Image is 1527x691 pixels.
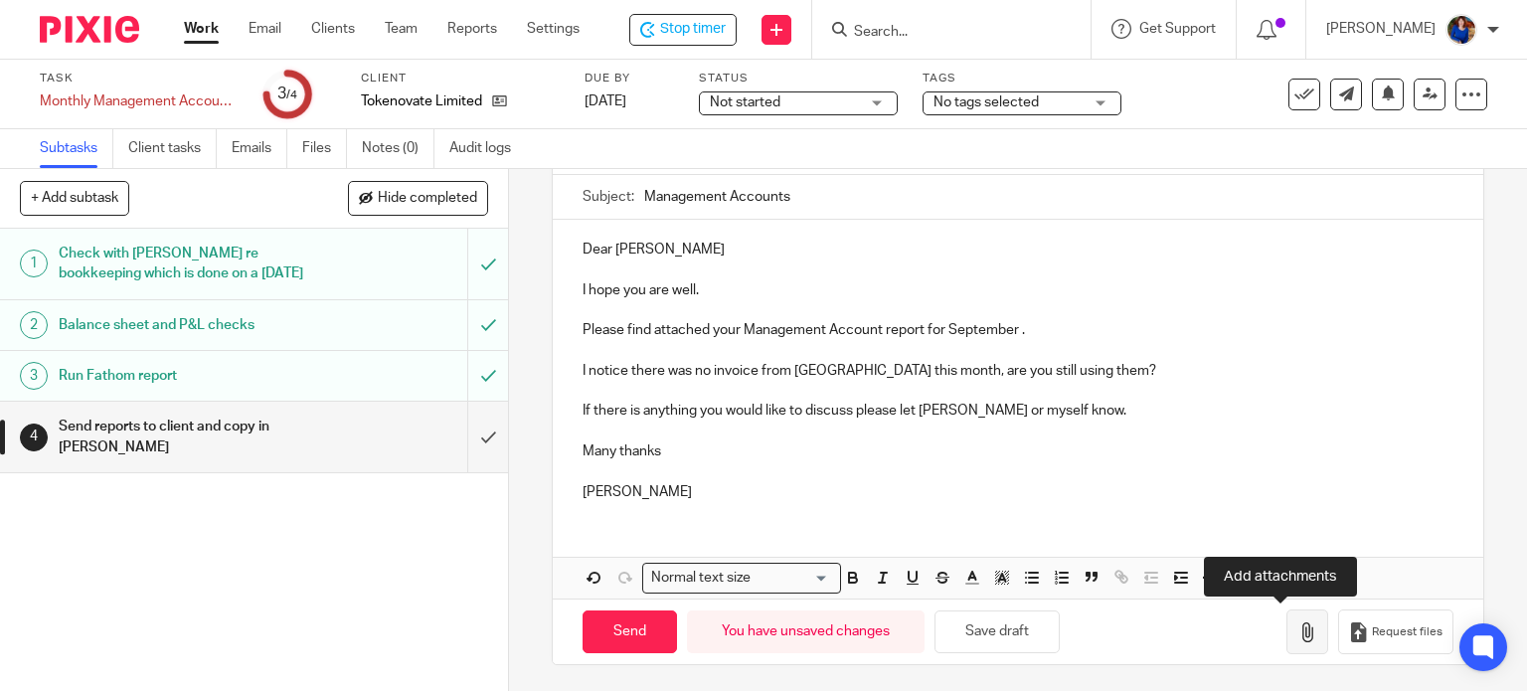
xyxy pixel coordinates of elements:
[583,320,1454,340] p: Please find attached your Management Account report for September .
[585,71,674,86] label: Due by
[699,71,898,86] label: Status
[378,191,477,207] span: Hide completed
[361,91,482,111] p: Tokenovate Limited
[527,19,580,39] a: Settings
[583,361,1454,381] p: I notice there was no invoice from [GEOGRAPHIC_DATA] this month, are you still using them?
[1338,609,1453,654] button: Request files
[647,568,756,589] span: Normal text size
[20,311,48,339] div: 2
[362,129,434,168] a: Notes (0)
[40,91,239,111] div: Monthly Management Accounts - Tokenovate
[348,181,488,215] button: Hide completed
[687,610,925,653] div: You have unsaved changes
[286,89,297,100] small: /4
[59,239,318,289] h1: Check with [PERSON_NAME] re bookkeeping which is done on a [DATE]
[385,19,418,39] a: Team
[583,610,677,653] input: Send
[629,14,737,46] div: Tokenovate Limited - Monthly Management Accounts - Tokenovate
[583,482,1454,502] p: [PERSON_NAME]
[642,563,841,594] div: Search for option
[128,129,217,168] a: Client tasks
[923,71,1121,86] label: Tags
[249,19,281,39] a: Email
[1326,19,1436,39] p: [PERSON_NAME]
[311,19,355,39] a: Clients
[933,95,1039,109] span: No tags selected
[302,129,347,168] a: Files
[660,19,726,40] span: Stop timer
[361,71,560,86] label: Client
[583,280,1454,300] p: I hope you are well.
[20,424,48,451] div: 4
[758,568,829,589] input: Search for option
[583,240,1454,259] p: Dear [PERSON_NAME]
[40,16,139,43] img: Pixie
[277,83,297,105] div: 3
[20,250,48,277] div: 1
[852,24,1031,42] input: Search
[934,610,1060,653] button: Save draft
[59,310,318,340] h1: Balance sheet and P&L checks
[232,129,287,168] a: Emails
[1445,14,1477,46] img: Nicole.jpeg
[184,19,219,39] a: Work
[20,362,48,390] div: 3
[1139,22,1216,36] span: Get Support
[40,71,239,86] label: Task
[583,187,634,207] label: Subject:
[59,361,318,391] h1: Run Fathom report
[710,95,780,109] span: Not started
[20,181,129,215] button: + Add subtask
[585,94,626,108] span: [DATE]
[583,401,1454,421] p: If there is anything you would like to discuss please let [PERSON_NAME] or myself know.
[1372,624,1442,640] span: Request files
[447,19,497,39] a: Reports
[40,129,113,168] a: Subtasks
[449,129,526,168] a: Audit logs
[59,412,318,462] h1: Send reports to client and copy in [PERSON_NAME]
[583,441,1454,461] p: Many thanks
